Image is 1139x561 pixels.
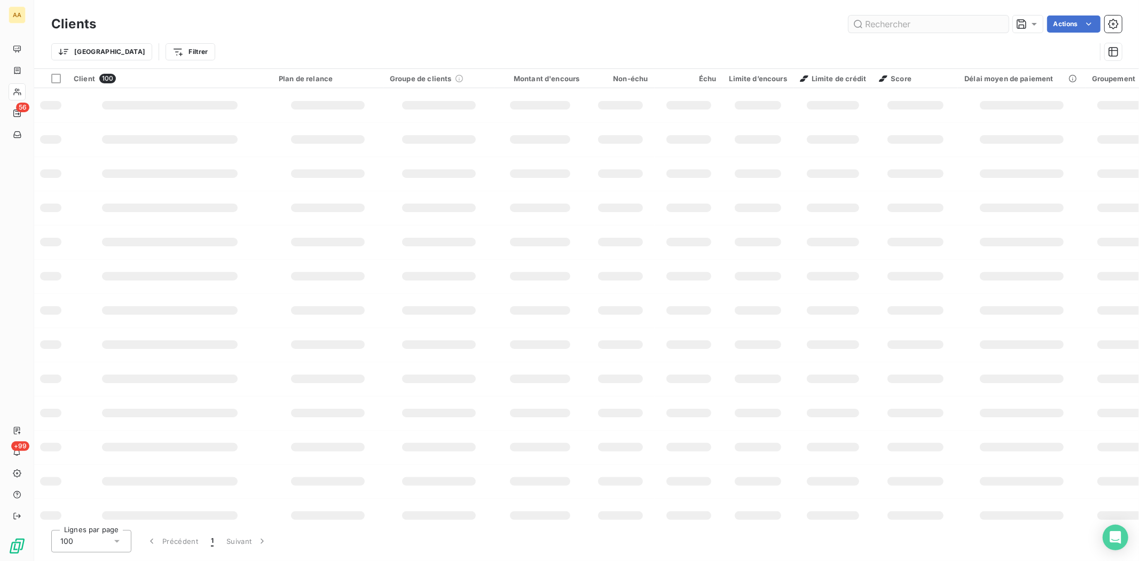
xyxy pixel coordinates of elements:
[220,530,274,552] button: Suivant
[211,536,214,547] span: 1
[51,14,96,34] h3: Clients
[279,74,377,83] div: Plan de relance
[729,74,787,83] div: Limite d’encours
[800,74,866,83] span: Limite de crédit
[11,441,29,451] span: +99
[9,6,26,24] div: AA
[74,74,95,83] span: Client
[1047,15,1101,33] button: Actions
[60,536,73,547] span: 100
[51,43,152,60] button: [GEOGRAPHIC_DATA]
[501,74,580,83] div: Montant d'encours
[16,103,29,112] span: 56
[1103,525,1128,550] div: Open Intercom Messenger
[205,530,220,552] button: 1
[661,74,717,83] div: Échu
[390,74,452,83] span: Groupe de clients
[849,15,1009,33] input: Rechercher
[879,74,912,83] span: Score
[99,74,116,83] span: 100
[166,43,215,60] button: Filtrer
[140,530,205,552] button: Précédent
[9,537,26,555] img: Logo LeanPay
[593,74,648,83] div: Non-échu
[964,74,1079,83] div: Délai moyen de paiement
